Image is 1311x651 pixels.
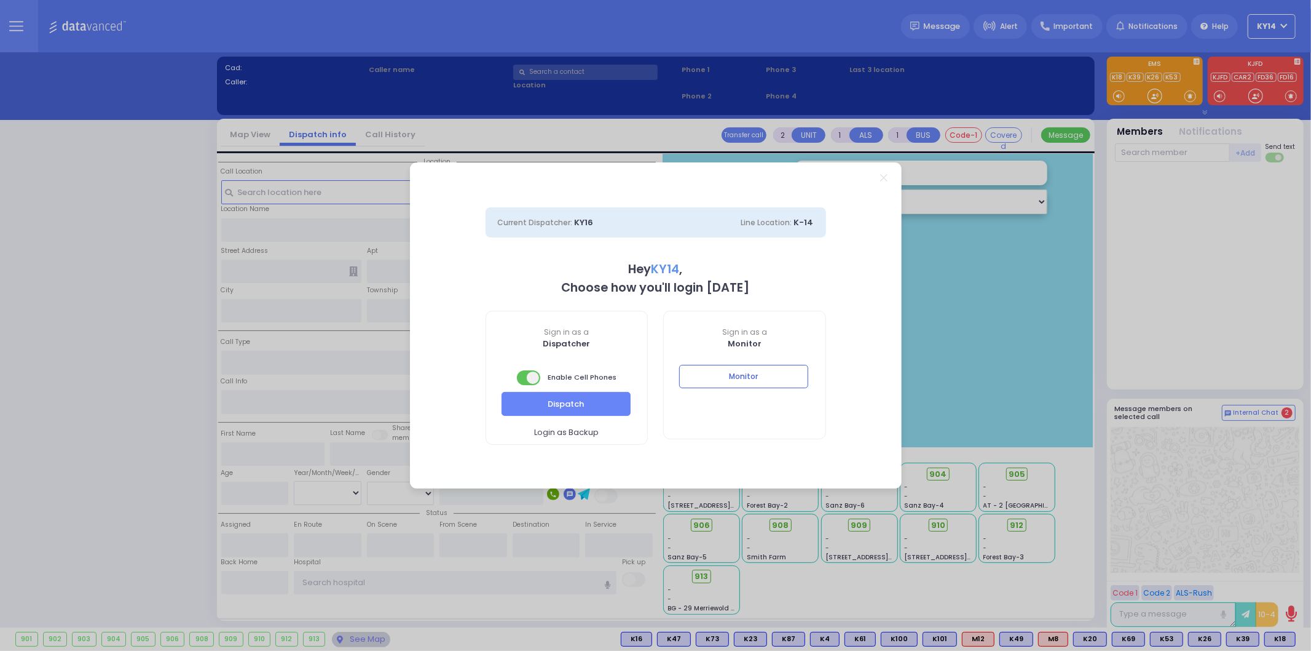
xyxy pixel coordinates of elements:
b: Dispatcher [543,338,590,349]
b: Monitor [728,338,762,349]
span: KY14 [652,261,680,278]
span: Line Location: [741,217,792,228]
span: KY16 [575,217,594,228]
span: Current Dispatcher: [498,217,573,228]
b: Choose how you'll login [DATE] [562,279,750,296]
span: Enable Cell Phones [517,369,616,386]
span: Sign in as a [486,327,648,338]
button: Dispatch [502,392,631,415]
a: Close [880,174,887,181]
button: Monitor [679,365,808,388]
span: Login as Backup [534,426,599,439]
b: Hey , [629,261,683,278]
span: Sign in as a [664,327,825,338]
span: K-14 [794,217,814,228]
